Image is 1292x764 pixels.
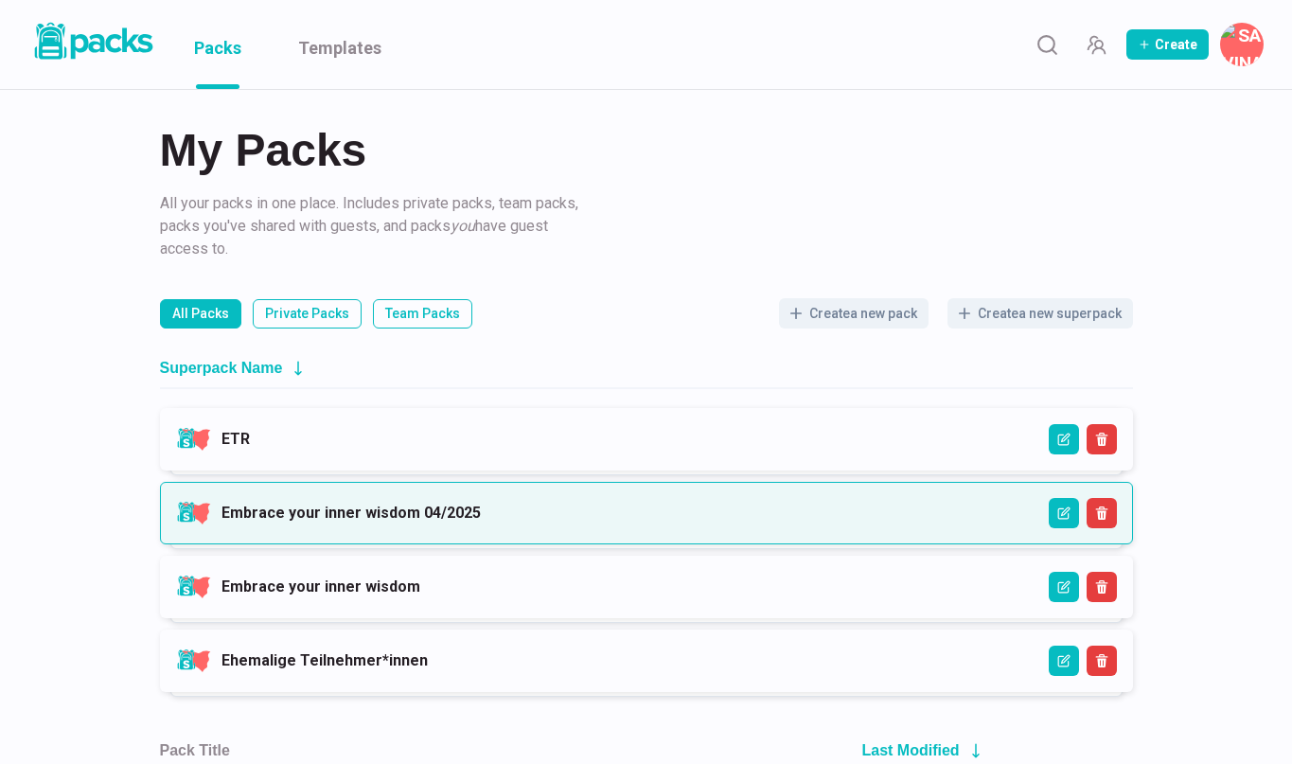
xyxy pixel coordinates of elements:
[28,19,156,70] a: Packs logo
[1049,572,1079,602] button: Edit
[1049,646,1079,676] button: Edit
[1087,572,1117,602] button: Delete Superpack
[947,298,1133,329] button: Createa new superpack
[160,741,230,759] h2: Pack Title
[385,304,460,324] p: Team Packs
[265,304,349,324] p: Private Packs
[160,359,283,377] h2: Superpack Name
[28,19,156,63] img: Packs logo
[160,192,586,260] p: All your packs in one place. Includes private packs, team packs, packs you've shared with guests,...
[862,741,960,759] h2: Last Modified
[1087,424,1117,454] button: Delete Superpack
[1049,498,1079,528] button: Edit
[160,128,1133,173] h2: My Packs
[1077,26,1115,63] button: Manage Team Invites
[1049,424,1079,454] button: Edit
[451,217,475,235] i: you
[779,298,929,329] button: Createa new pack
[172,304,229,324] p: All Packs
[1087,646,1117,676] button: Delete Superpack
[1028,26,1066,63] button: Search
[1126,29,1209,60] button: Create Pack
[1087,498,1117,528] button: Delete Superpack
[1220,23,1264,66] button: Savina Tilmann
